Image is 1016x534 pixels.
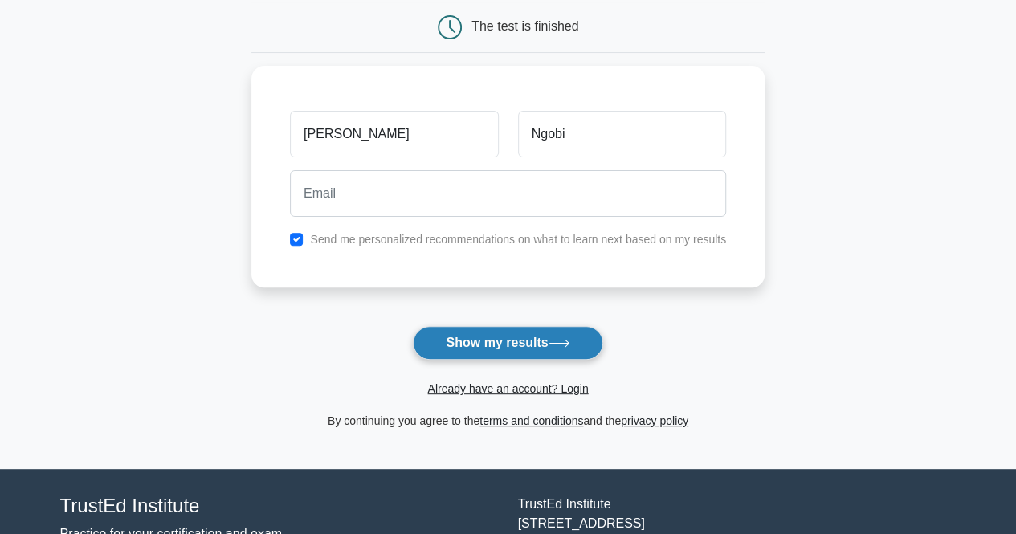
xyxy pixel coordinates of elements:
[518,111,726,157] input: Last name
[242,411,774,430] div: By continuing you agree to the and the
[427,382,588,395] a: Already have an account? Login
[621,414,688,427] a: privacy policy
[471,19,578,33] div: The test is finished
[60,495,499,518] h4: TrustEd Institute
[413,326,602,360] button: Show my results
[310,233,726,246] label: Send me personalized recommendations on what to learn next based on my results
[479,414,583,427] a: terms and conditions
[290,111,498,157] input: First name
[290,170,726,217] input: Email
